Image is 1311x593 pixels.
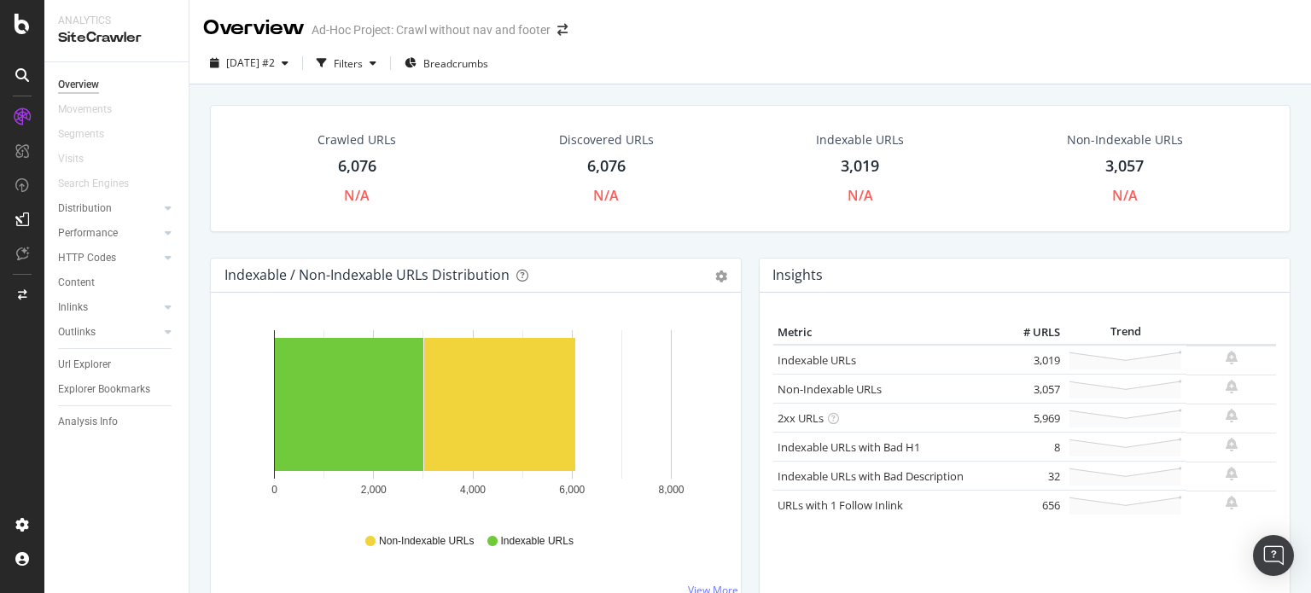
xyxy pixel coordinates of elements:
div: bell-plus [1226,409,1238,422]
span: 2025 Sep. 9th #2 [226,55,275,70]
td: 3,019 [996,345,1064,375]
text: 8,000 [658,484,684,496]
span: Non-Indexable URLs [379,534,474,549]
div: Discovered URLs [559,131,654,148]
button: Filters [310,49,383,77]
div: N/A [1112,186,1138,206]
div: Visits [58,150,84,168]
text: 2,000 [361,484,387,496]
a: Url Explorer [58,356,177,374]
div: Open Intercom Messenger [1253,535,1294,576]
a: Outlinks [58,323,160,341]
a: Explorer Bookmarks [58,381,177,398]
div: Ad-Hoc Project: Crawl without nav and footer [312,21,551,38]
a: Movements [58,101,129,119]
h4: Insights [772,264,823,287]
a: Segments [58,125,121,143]
a: Analysis Info [58,413,177,431]
div: bell-plus [1226,496,1238,509]
button: [DATE] #2 [203,49,295,77]
div: Crawled URLs [318,131,396,148]
div: bell-plus [1226,351,1238,364]
button: Breadcrumbs [398,49,495,77]
a: 2xx URLs [778,410,824,426]
a: URLs with 1 Follow Inlink [778,497,903,513]
a: Overview [58,76,177,94]
div: bell-plus [1226,380,1238,393]
a: Content [58,274,177,292]
div: Movements [58,101,112,119]
div: 3,057 [1105,155,1144,177]
td: 5,969 [996,404,1064,433]
td: 3,057 [996,375,1064,404]
svg: A chart. [224,320,721,518]
div: Content [58,274,95,292]
div: arrow-right-arrow-left [557,24,568,36]
div: 6,076 [338,155,376,177]
span: Indexable URLs [501,534,574,549]
div: Performance [58,224,118,242]
a: Distribution [58,200,160,218]
div: Non-Indexable URLs [1067,131,1183,148]
a: Indexable URLs [778,352,856,368]
span: Breadcrumbs [423,56,488,71]
th: # URLS [996,320,1064,346]
a: Visits [58,150,101,168]
a: Search Engines [58,175,146,193]
div: Analytics [58,14,175,28]
div: 3,019 [841,155,879,177]
a: Inlinks [58,299,160,317]
div: bell-plus [1226,438,1238,451]
div: SiteCrawler [58,28,175,48]
div: Indexable URLs [816,131,904,148]
div: bell-plus [1226,467,1238,480]
div: Analysis Info [58,413,118,431]
div: Search Engines [58,175,129,193]
text: 4,000 [460,484,486,496]
div: N/A [344,186,370,206]
a: Indexable URLs with Bad H1 [778,439,920,455]
div: N/A [593,186,619,206]
text: 0 [271,484,277,496]
a: Performance [58,224,160,242]
div: Segments [58,125,104,143]
div: gear [715,270,727,282]
a: Non-Indexable URLs [778,381,882,397]
div: Overview [203,14,305,43]
th: Trend [1064,320,1186,346]
div: Outlinks [58,323,96,341]
div: Inlinks [58,299,88,317]
text: 6,000 [559,484,585,496]
a: HTTP Codes [58,249,160,267]
td: 8 [996,433,1064,462]
div: Explorer Bookmarks [58,381,150,398]
div: N/A [848,186,873,206]
a: Indexable URLs with Bad Description [778,468,964,484]
div: Overview [58,76,99,94]
div: 6,076 [587,155,626,177]
div: HTTP Codes [58,249,116,267]
td: 656 [996,491,1064,520]
td: 32 [996,462,1064,491]
div: Indexable / Non-Indexable URLs Distribution [224,266,510,283]
th: Metric [773,320,996,346]
div: Filters [334,56,363,71]
div: Url Explorer [58,356,111,374]
div: Distribution [58,200,112,218]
